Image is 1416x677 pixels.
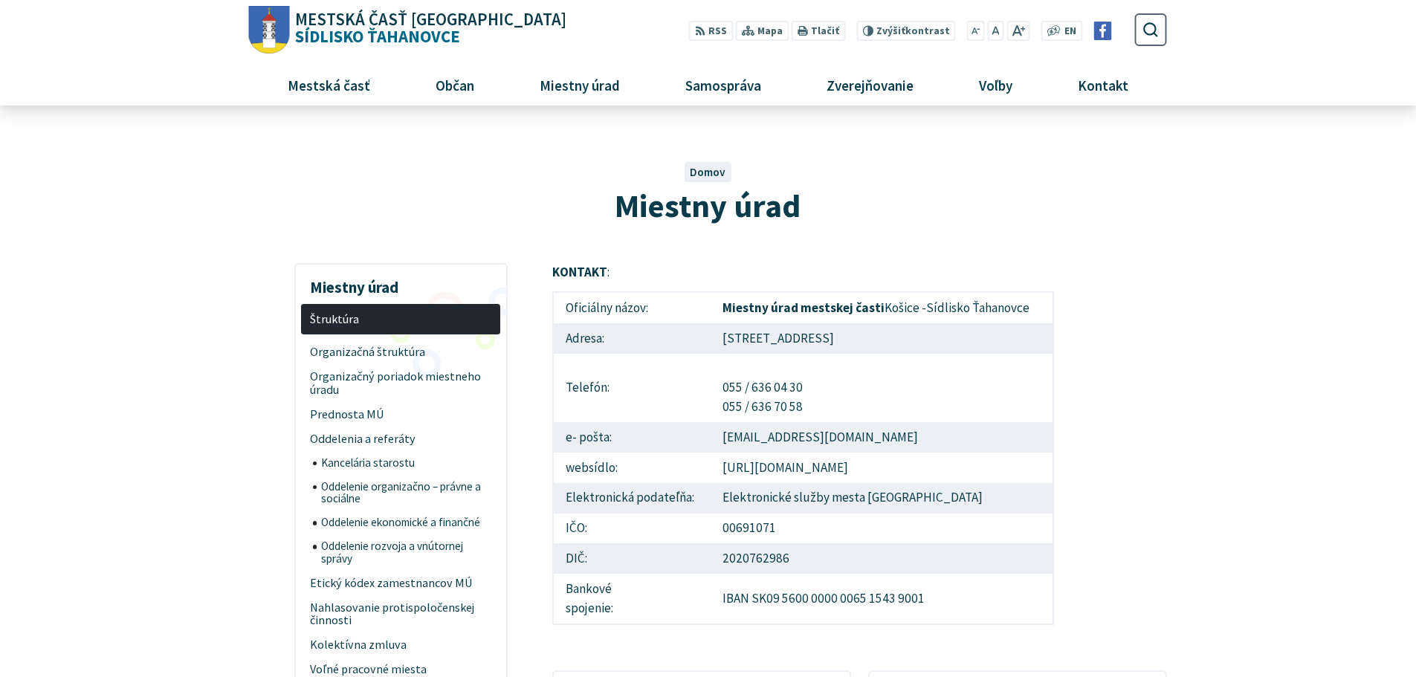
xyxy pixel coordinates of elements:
[722,398,803,415] a: 055 / 636 70 58
[711,422,1053,453] td: [EMAIL_ADDRESS][DOMAIN_NAME]
[310,595,492,633] span: Nahlasovanie protispoločenskej činnosti
[553,292,711,323] td: Oficiálny názov:
[310,364,492,402] span: Organizačný poriadok miestneho úradu
[711,453,1053,483] td: [URL][DOMAIN_NAME]
[301,364,500,402] a: Organizačný poriadok miestneho úradu
[310,571,492,595] span: Etický kódex zamestnancov MÚ
[301,427,500,451] a: Oddelenia a referáty
[408,65,501,105] a: Občan
[301,340,500,364] a: Organizačná štruktúra
[722,489,983,505] a: Elektronické služby mesta [GEOGRAPHIC_DATA]
[800,65,941,105] a: Zverejňovanie
[301,595,500,633] a: Nahlasovanie protispoločenskej činnosti
[711,323,1053,354] td: [STREET_ADDRESS]
[321,511,492,535] span: Oddelenie ekonomické a finančné
[553,574,711,623] td: Bankové spojenie:
[659,65,789,105] a: Samospráva
[869,590,925,606] a: 1543 9001
[689,21,733,41] a: RSS
[856,21,955,41] button: Zvýšiťkontrast
[711,574,1053,623] td: IBAN SK
[301,268,500,299] h3: Miestny úrad
[690,165,725,179] a: Domov
[553,543,711,574] td: DIČ:
[313,534,501,571] a: Oddelenie rozvoja a vnútornej správy
[313,451,501,475] a: Kancelária starostu
[552,264,607,280] strong: KONTAKT
[821,65,919,105] span: Zverejňovanie
[313,475,501,511] a: Oddelenie organizačno – právne a sociálne
[310,402,492,427] span: Prednosta MÚ
[876,25,905,37] span: Zvýšiť
[987,21,1003,41] button: Nastaviť pôvodnú veľkosť písma
[534,65,625,105] span: Miestny úrad
[310,307,492,331] span: Štruktúra
[321,475,492,511] span: Oddelenie organizačno – právne a sociálne
[792,21,845,41] button: Tlačiť
[301,402,500,427] a: Prednosta MÚ
[260,65,397,105] a: Mestská časť
[1093,22,1112,40] img: Prejsť na Facebook stránku
[310,427,492,451] span: Oddelenia a referáty
[722,519,776,536] a: 00691071
[679,65,766,105] span: Samospráva
[722,299,885,316] strong: Miestny úrad mestskej časti
[952,65,1040,105] a: Voľby
[766,590,867,606] a: 09 5600 0000 0065
[310,633,492,658] span: Kolektívna zmluva
[708,24,727,39] span: RSS
[430,65,479,105] span: Občan
[321,451,492,475] span: Kancelária starostu
[736,21,789,41] a: Mapa
[1064,24,1076,39] span: EN
[321,534,492,571] span: Oddelenie rozvoja a vnútornej správy
[290,11,567,45] span: Sídlisko Ťahanovce
[512,65,647,105] a: Miestny úrad
[1061,24,1081,39] a: EN
[553,514,711,544] td: IČO:
[553,422,711,453] td: e- pošta:
[553,453,711,483] td: websídlo:
[301,571,500,595] a: Etický kódex zamestnancov MÚ
[876,25,950,37] span: kontrast
[722,379,803,395] a: 055 / 636 04 30
[301,633,500,658] a: Kolektívna zmluva
[249,6,290,54] img: Prejsť na domovskú stránku
[282,65,375,105] span: Mestská časť
[1073,65,1134,105] span: Kontakt
[811,25,839,37] span: Tlačiť
[553,354,711,422] td: Telefón:
[310,340,492,364] span: Organizačná štruktúra
[974,65,1018,105] span: Voľby
[1006,21,1029,41] button: Zväčšiť veľkosť písma
[1051,65,1156,105] a: Kontakt
[295,11,566,28] span: Mestská časť [GEOGRAPHIC_DATA]
[301,304,500,334] a: Štruktúra
[553,323,711,354] td: Adresa:
[552,263,1054,282] p: :
[711,292,1053,323] td: Košice -Sídlisko Ťahanovce
[722,550,789,566] a: 2020762986
[249,6,566,54] a: Logo Sídlisko Ťahanovce, prejsť na domovskú stránku.
[757,24,783,39] span: Mapa
[553,483,711,514] td: Elektronická podateľňa:
[313,511,501,535] a: Oddelenie ekonomické a finančné
[967,21,985,41] button: Zmenšiť veľkosť písma
[615,185,801,226] span: Miestny úrad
